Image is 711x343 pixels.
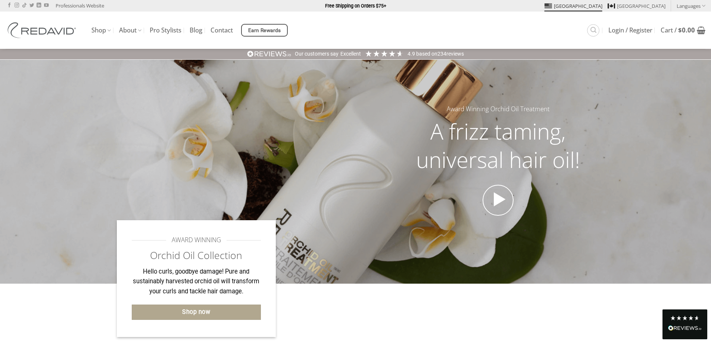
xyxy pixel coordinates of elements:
[190,24,202,37] a: Blog
[677,0,705,11] a: Languages
[608,0,665,12] a: [GEOGRAPHIC_DATA]
[668,324,702,334] div: Read All Reviews
[661,27,695,33] span: Cart /
[37,3,41,8] a: Follow on LinkedIn
[608,24,652,37] a: Login / Register
[340,50,361,58] div: Excellent
[670,315,700,321] div: 4.8 Stars
[678,26,682,34] span: $
[587,24,599,37] a: Search
[241,24,288,37] a: Earn Rewards
[483,185,514,216] a: Open video in lightbox
[119,23,141,38] a: About
[211,24,233,37] a: Contact
[661,22,705,38] a: View cart
[22,3,26,8] a: Follow on TikTok
[44,3,49,8] a: Follow on YouTube
[365,50,404,57] div: 4.91 Stars
[446,51,464,57] span: reviews
[150,24,181,37] a: Pro Stylists
[6,22,80,38] img: REDAVID Salon Products | United States
[437,51,446,57] span: 234
[7,3,12,8] a: Follow on Facebook
[668,325,702,331] img: REVIEWS.io
[247,50,291,57] img: REVIEWS.io
[248,26,281,35] span: Earn Rewards
[416,51,437,57] span: Based on
[182,307,210,317] span: Shop now
[15,3,19,8] a: Follow on Instagram
[91,23,111,38] a: Shop
[29,3,34,8] a: Follow on Twitter
[132,305,261,320] a: Shop now
[295,50,339,58] div: Our customers say
[678,26,695,34] bdi: 0.00
[545,0,602,12] a: [GEOGRAPHIC_DATA]
[132,267,261,297] p: Hello curls, goodbye damage! Pure and sustainably harvested orchid oil will transform your curls ...
[132,249,261,262] h2: Orchid Oil Collection
[325,3,386,9] strong: Free Shipping on Orders $75+
[172,235,221,245] span: AWARD WINNING
[408,51,416,57] span: 4.9
[402,117,595,174] h2: A frizz taming, universal hair oil!
[402,104,595,114] h5: Award Winning Orchid Oil Treatment
[662,309,707,339] div: Read All Reviews
[608,27,652,33] span: Login / Register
